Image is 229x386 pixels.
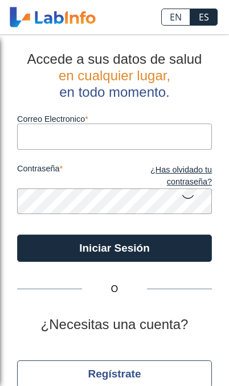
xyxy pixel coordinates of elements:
[114,164,212,188] a: ¿Has olvidado tu contraseña?
[17,317,212,333] h2: ¿Necesitas una cuenta?
[59,84,169,100] span: en todo momento.
[17,114,212,124] label: Correo Electronico
[17,164,114,188] label: contraseña
[17,235,212,262] button: Iniciar Sesión
[82,282,147,296] span: O
[190,9,218,26] a: ES
[27,51,202,67] span: Accede a sus datos de salud
[161,9,190,26] a: EN
[59,68,170,83] span: en cualquier lugar,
